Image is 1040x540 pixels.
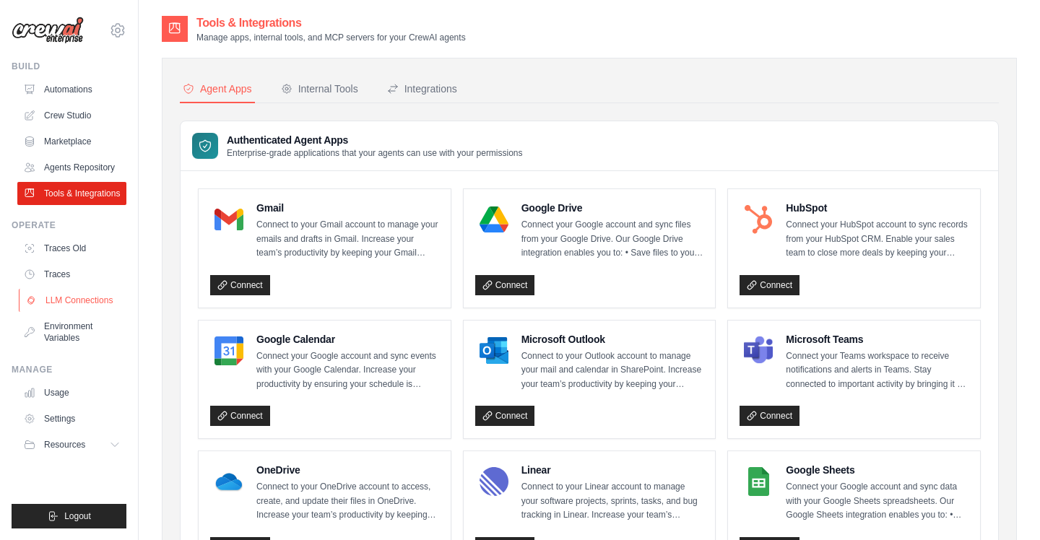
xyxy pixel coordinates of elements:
[281,82,358,96] div: Internal Tools
[17,263,126,286] a: Traces
[740,275,799,295] a: Connect
[12,17,84,44] img: Logo
[256,349,439,392] p: Connect your Google account and sync events with your Google Calendar. Increase your productivity...
[521,201,704,215] h4: Google Drive
[17,237,126,260] a: Traces Old
[196,14,466,32] h2: Tools & Integrations
[17,78,126,101] a: Automations
[17,407,126,430] a: Settings
[227,133,523,147] h3: Authenticated Agent Apps
[183,82,252,96] div: Agent Apps
[180,76,255,103] button: Agent Apps
[480,205,508,234] img: Google Drive Logo
[384,76,460,103] button: Integrations
[744,467,773,496] img: Google Sheets Logo
[227,147,523,159] p: Enterprise-grade applications that your agents can use with your permissions
[256,480,439,523] p: Connect to your OneDrive account to access, create, and update their files in OneDrive. Increase ...
[210,406,270,426] a: Connect
[12,61,126,72] div: Build
[17,182,126,205] a: Tools & Integrations
[786,349,968,392] p: Connect your Teams workspace to receive notifications and alerts in Teams. Stay connected to impo...
[740,406,799,426] a: Connect
[521,480,704,523] p: Connect to your Linear account to manage your software projects, sprints, tasks, and bug tracking...
[17,156,126,179] a: Agents Repository
[387,82,457,96] div: Integrations
[64,510,91,522] span: Logout
[214,205,243,234] img: Gmail Logo
[786,463,968,477] h4: Google Sheets
[214,467,243,496] img: OneDrive Logo
[744,336,773,365] img: Microsoft Teams Logo
[786,332,968,347] h4: Microsoft Teams
[786,480,968,523] p: Connect your Google account and sync data with your Google Sheets spreadsheets. Our Google Sheets...
[17,130,126,153] a: Marketplace
[744,205,773,234] img: HubSpot Logo
[17,433,126,456] button: Resources
[12,219,126,231] div: Operate
[196,32,466,43] p: Manage apps, internal tools, and MCP servers for your CrewAI agents
[278,76,361,103] button: Internal Tools
[521,218,704,261] p: Connect your Google account and sync files from your Google Drive. Our Google Drive integration e...
[19,289,128,312] a: LLM Connections
[17,381,126,404] a: Usage
[786,218,968,261] p: Connect your HubSpot account to sync records from your HubSpot CRM. Enable your sales team to clo...
[521,332,704,347] h4: Microsoft Outlook
[256,332,439,347] h4: Google Calendar
[17,315,126,349] a: Environment Variables
[480,336,508,365] img: Microsoft Outlook Logo
[256,201,439,215] h4: Gmail
[44,439,85,450] span: Resources
[256,463,439,477] h4: OneDrive
[12,364,126,375] div: Manage
[475,406,535,426] a: Connect
[480,467,508,496] img: Linear Logo
[475,275,535,295] a: Connect
[256,218,439,261] p: Connect to your Gmail account to manage your emails and drafts in Gmail. Increase your team’s pro...
[17,104,126,127] a: Crew Studio
[210,275,270,295] a: Connect
[786,201,968,215] h4: HubSpot
[12,504,126,528] button: Logout
[521,349,704,392] p: Connect to your Outlook account to manage your mail and calendar in SharePoint. Increase your tea...
[521,463,704,477] h4: Linear
[214,336,243,365] img: Google Calendar Logo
